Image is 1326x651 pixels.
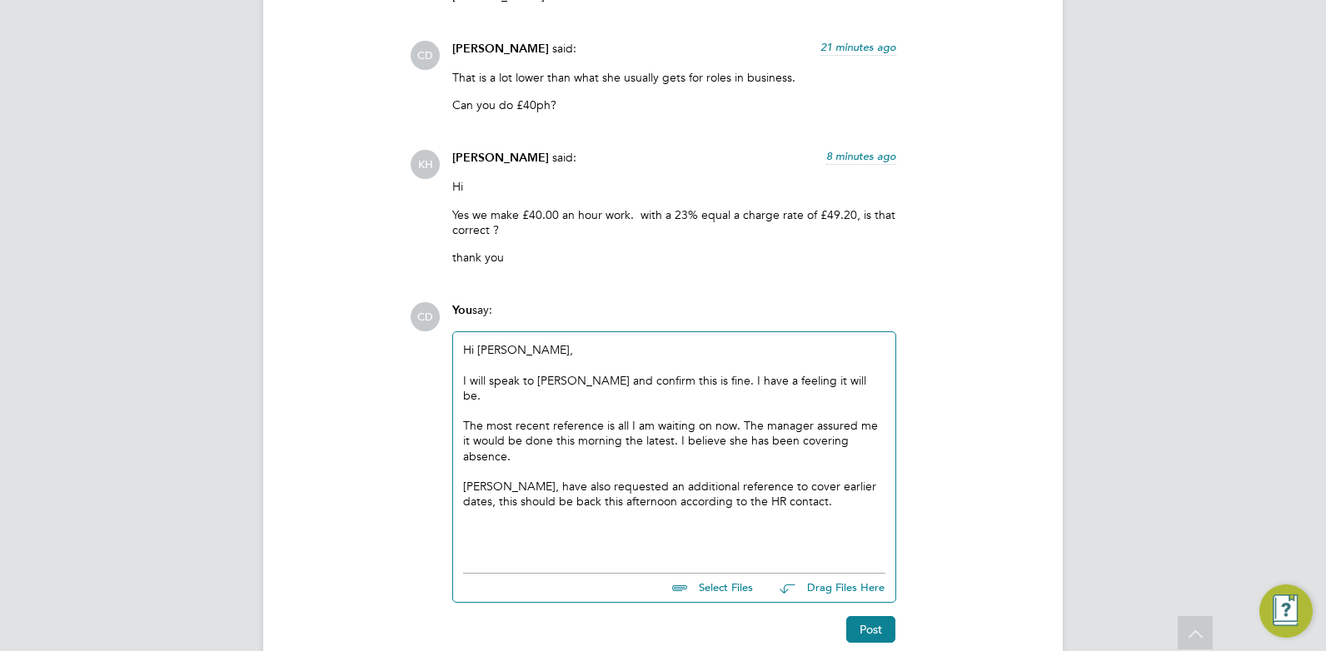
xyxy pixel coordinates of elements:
[463,418,885,464] div: The most recent reference is all I am waiting on now. The manager assured me it would be done thi...
[452,97,896,112] p: Can you do £40ph?
[411,150,440,179] span: KH
[452,302,896,331] div: say:
[452,70,896,85] p: That is a lot lower than what she usually gets for roles in business.
[463,373,885,403] div: I will speak to [PERSON_NAME] and confirm this is fine. I have a feeling it will be.
[463,479,885,509] div: [PERSON_NAME], have also requested an additional reference to cover earlier dates, this should be...
[766,571,885,606] button: Drag Files Here
[411,41,440,70] span: CD
[452,179,896,194] p: Hi
[1259,584,1313,638] button: Engage Resource Center
[452,303,472,317] span: You
[452,250,896,265] p: thank you
[452,151,549,165] span: [PERSON_NAME]
[846,616,895,643] button: Post
[552,41,576,56] span: said:
[463,342,885,554] div: Hi [PERSON_NAME],
[826,149,896,163] span: 8 minutes ago
[552,150,576,165] span: said:
[452,42,549,56] span: [PERSON_NAME]
[411,302,440,331] span: CD
[452,207,896,237] p: Yes we make £40.00 an hour work. with a 23% equal a charge rate of £49.20, is that correct ?
[820,40,896,54] span: 21 minutes ago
